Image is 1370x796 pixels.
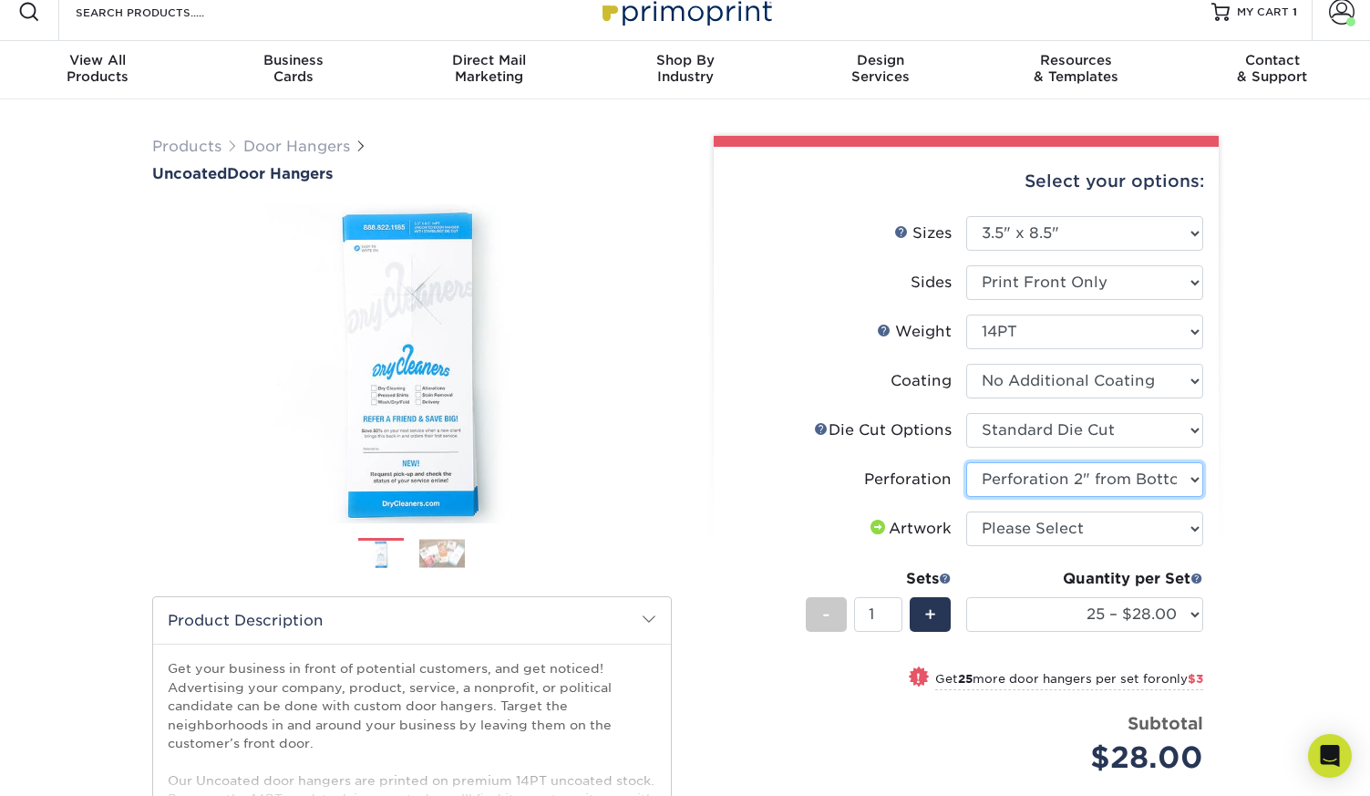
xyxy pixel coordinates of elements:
[587,41,783,99] a: Shop ByIndustry
[806,568,952,590] div: Sets
[1188,672,1203,686] span: $3
[728,147,1204,216] div: Select your options:
[1161,672,1203,686] span: only
[1174,52,1370,68] span: Contact
[980,736,1203,780] div: $28.00
[822,601,830,628] span: -
[74,1,252,23] input: SEARCH PRODUCTS.....
[958,672,973,686] strong: 25
[391,41,587,99] a: Direct MailMarketing
[979,52,1175,85] div: & Templates
[1237,5,1289,20] span: MY CART
[911,272,952,294] div: Sides
[979,41,1175,99] a: Resources& Templates
[391,52,587,68] span: Direct Mail
[196,41,392,99] a: BusinessCards
[419,539,465,567] img: Door Hangers 02
[783,41,979,99] a: DesignServices
[153,597,671,644] h2: Product Description
[814,419,952,441] div: Die Cut Options
[864,469,952,491] div: Perforation
[891,370,952,392] div: Coating
[783,52,979,68] span: Design
[152,165,672,182] h1: Door Hangers
[1128,713,1203,733] strong: Subtotal
[867,518,952,540] div: Artwork
[924,601,936,628] span: +
[877,321,952,343] div: Weight
[916,668,921,687] span: !
[1293,5,1297,18] span: 1
[979,52,1175,68] span: Resources
[935,672,1203,690] small: Get more door hangers per set for
[152,184,672,543] img: Uncoated 01
[152,165,227,182] span: Uncoated
[587,52,783,85] div: Industry
[391,52,587,85] div: Marketing
[894,222,952,244] div: Sizes
[1174,41,1370,99] a: Contact& Support
[358,539,404,571] img: Door Hangers 01
[196,52,392,68] span: Business
[783,52,979,85] div: Services
[1308,734,1352,778] div: Open Intercom Messenger
[1174,52,1370,85] div: & Support
[152,138,221,155] a: Products
[243,138,350,155] a: Door Hangers
[587,52,783,68] span: Shop By
[152,165,672,182] a: UncoatedDoor Hangers
[966,568,1203,590] div: Quantity per Set
[196,52,392,85] div: Cards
